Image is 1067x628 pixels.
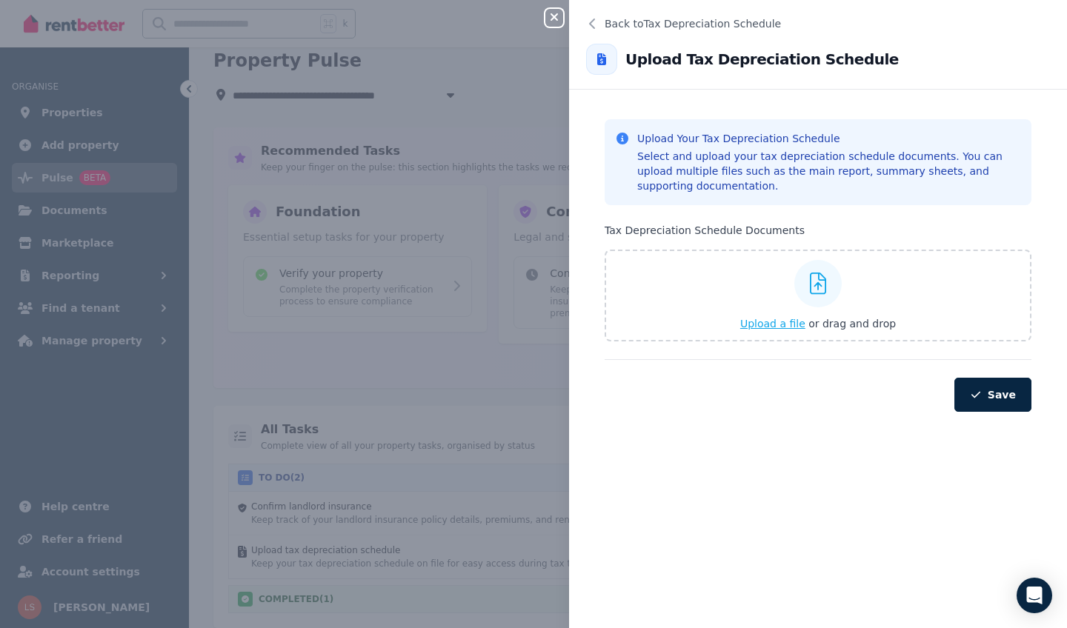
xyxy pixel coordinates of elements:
[637,131,1020,146] p: Upload Your Tax Depreciation Schedule
[637,149,1020,193] p: Select and upload your tax depreciation schedule documents. You can upload multiple files such as...
[625,49,899,70] h2: Upload Tax Depreciation Schedule
[808,318,896,330] span: or drag and drop
[605,16,781,31] span: Back to Tax Depreciation Schedule
[569,6,1067,41] button: Back toTax Depreciation Schedule
[740,318,805,330] span: Upload a file
[605,223,1031,238] label: Tax Depreciation Schedule Documents
[1017,578,1052,613] div: Open Intercom Messenger
[740,316,896,331] button: Upload a file or drag and drop
[954,378,1031,412] button: Save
